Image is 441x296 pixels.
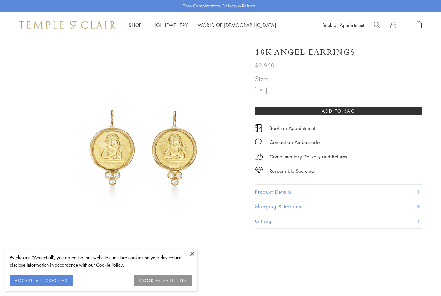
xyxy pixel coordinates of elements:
[255,153,263,161] img: icon_delivery.svg
[129,22,142,28] a: ShopShop
[255,74,269,84] span: Size:
[416,21,422,29] a: Open Shopping Bag
[151,22,188,28] a: High JewelleryHigh Jewellery
[10,254,192,268] div: By clicking “Accept all”, you agree that our website can store cookies on your device and disclos...
[198,22,276,28] a: World of [DEMOGRAPHIC_DATA]World of [DEMOGRAPHIC_DATA]
[255,199,422,214] button: Shipping & Returns
[270,167,314,175] div: Responsible Sourcing
[255,124,263,132] img: icon_appointment.svg
[134,275,192,286] button: COOKIES SETTINGS
[322,108,355,115] span: Add to bag
[255,167,263,173] img: icon_sourcing.svg
[129,21,276,29] nav: Main navigation
[255,87,267,95] label: S
[10,275,73,286] button: ACCEPT ALL COOKIES
[255,61,275,69] span: $2,950
[42,38,245,241] img: 18K Angel Earrings
[322,22,364,28] a: Book an Appointment
[255,107,422,115] button: Add to bag
[270,153,347,161] p: Complimentary Delivery and Returns
[255,47,355,58] h1: 18K Angel Earrings
[374,21,380,29] a: Search
[270,138,321,146] div: Contact an Ambassador
[183,3,255,9] p: Enjoy Complimentary Delivery & Returns
[19,21,116,29] img: Temple St. Clair
[270,124,315,132] a: Book an Appointment
[255,185,422,199] button: Product Details
[255,138,262,145] img: MessageIcon-01_2.svg
[255,214,422,228] button: Gifting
